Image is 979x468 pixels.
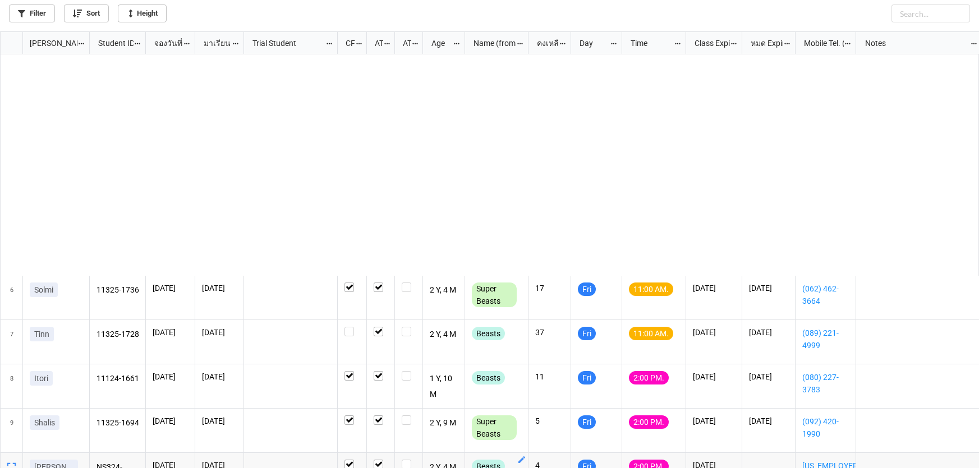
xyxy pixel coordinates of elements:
div: มาเรียน [197,37,232,49]
div: Fri [578,415,596,429]
p: 37 [535,327,564,338]
p: 11124-1661 [96,371,139,387]
p: [DATE] [749,371,788,382]
p: 11325-1736 [96,282,139,298]
span: 9 [10,409,13,452]
div: Notes [858,37,971,49]
span: 6 [10,276,13,319]
div: CF [339,37,355,49]
div: ATK [396,37,412,49]
div: Day [573,37,610,49]
p: 11 [535,371,564,382]
p: [DATE] [693,371,735,382]
p: [DATE] [749,327,788,338]
p: [DATE] [693,282,735,294]
p: [DATE] [153,371,188,382]
a: Filter [9,4,55,22]
p: 11325-1694 [96,415,139,431]
input: Search... [891,4,970,22]
a: (092) 420-1990 [802,415,849,440]
p: 2 Y, 9 M [430,415,458,431]
a: (062) 462-3664 [802,282,849,307]
div: 11:00 AM. [629,282,673,296]
div: Fri [578,282,596,296]
a: (089) 221-4999 [802,327,849,351]
div: grid [1,32,90,54]
p: 1 Y, 10 M [430,371,458,401]
p: [DATE] [153,282,188,294]
div: Super Beasts [472,282,517,307]
div: จองวันที่ [148,37,183,49]
span: 7 [10,320,13,364]
p: 11325-1728 [96,327,139,342]
p: [DATE] [202,327,237,338]
a: Height [118,4,167,22]
p: [DATE] [202,371,237,382]
div: หมด Expired date (from [PERSON_NAME] Name) [744,37,783,49]
div: [PERSON_NAME] Name [23,37,77,49]
div: Time [624,37,674,49]
div: 2:00 PM. [629,415,669,429]
div: Fri [578,327,596,340]
p: [DATE] [749,415,788,427]
p: [DATE] [693,327,735,338]
p: [DATE] [749,282,788,294]
div: Trial Student [246,37,325,49]
p: Tinn [34,328,49,340]
div: Fri [578,371,596,384]
div: Super Beasts [472,415,517,440]
p: [DATE] [202,282,237,294]
p: [DATE] [153,415,188,427]
a: Sort [64,4,109,22]
div: Beasts [472,371,505,384]
p: 5 [535,415,564,427]
p: [DATE] [202,415,237,427]
div: Student ID (from [PERSON_NAME] Name) [91,37,134,49]
p: 2 Y, 4 M [430,327,458,342]
p: [DATE] [693,415,735,427]
span: 8 [10,364,13,408]
p: [DATE] [153,327,188,338]
a: (080) 227-3783 [802,371,849,396]
div: 2:00 PM. [629,371,669,384]
p: Shalis [34,417,55,428]
div: Class Expiration [688,37,730,49]
div: Mobile Tel. (from Nick Name) [797,37,844,49]
p: 2 Y, 4 M [430,282,458,298]
div: 11:00 AM. [629,327,673,340]
div: คงเหลือ (from Nick Name) [530,37,559,49]
p: 17 [535,282,564,294]
p: Itori [34,373,48,384]
div: ATT [368,37,384,49]
div: Name (from Class) [467,37,516,49]
p: Solmi [34,284,53,295]
div: Age [425,37,453,49]
div: Beasts [472,327,505,340]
